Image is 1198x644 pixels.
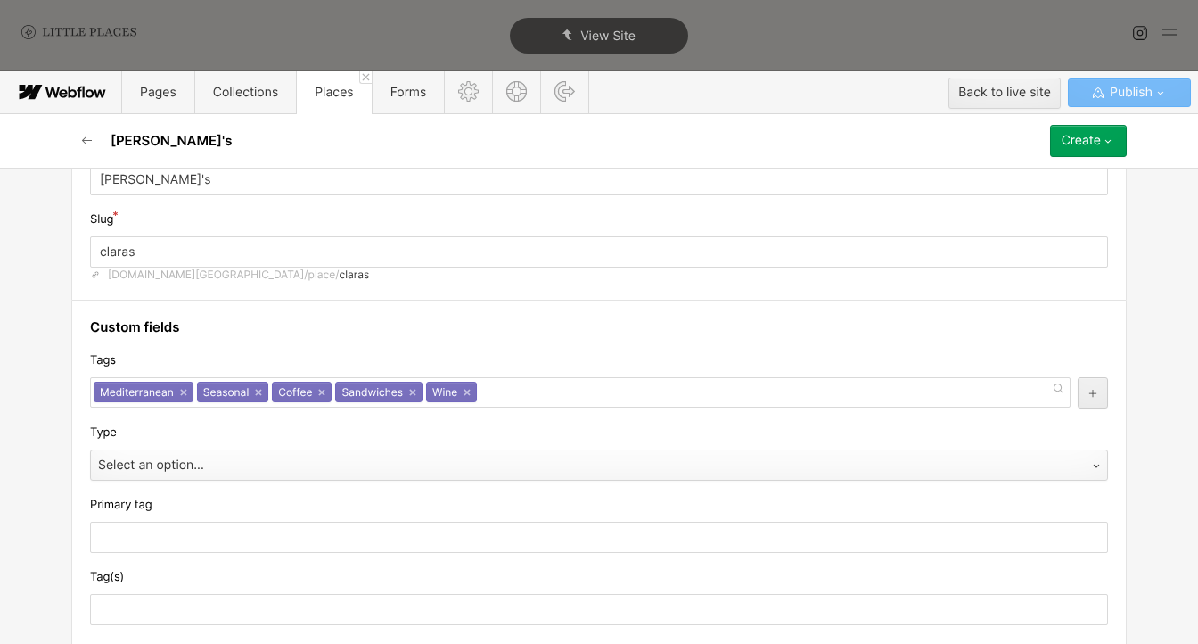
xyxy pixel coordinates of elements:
[213,85,278,100] span: Collections
[90,569,124,585] span: Tag(s)
[94,382,193,402] div: Mediterranean
[90,425,117,441] span: Type
[359,71,372,84] a: Close 'Places' tab
[318,389,325,396] a: ×
[409,389,416,396] a: ×
[90,318,1108,336] h4: Custom fields
[464,389,471,396] a: ×
[340,268,370,282] span: claras
[140,85,176,100] span: Pages
[1068,78,1191,107] button: Publish
[580,29,636,44] span: View Site
[1106,79,1153,106] span: Publish
[272,382,332,402] div: Coffee
[111,132,232,150] h2: [PERSON_NAME]'s
[108,268,340,282] span: [DOMAIN_NAME][GEOGRAPHIC_DATA]/place/
[255,389,262,396] a: ×
[390,85,427,100] span: Forms
[197,382,268,402] div: Seasonal
[948,78,1061,109] button: Back to live site
[426,382,477,402] div: Wine
[90,211,113,227] span: Slug
[90,352,116,368] span: Tags
[91,451,1071,480] div: Select an option...
[335,382,423,402] div: Sandwiches
[90,497,152,513] span: Primary tag
[1062,134,1101,148] div: Create
[315,85,353,100] span: Places
[958,79,1051,106] div: Back to live site
[180,389,187,396] a: ×
[1050,125,1127,157] button: Create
